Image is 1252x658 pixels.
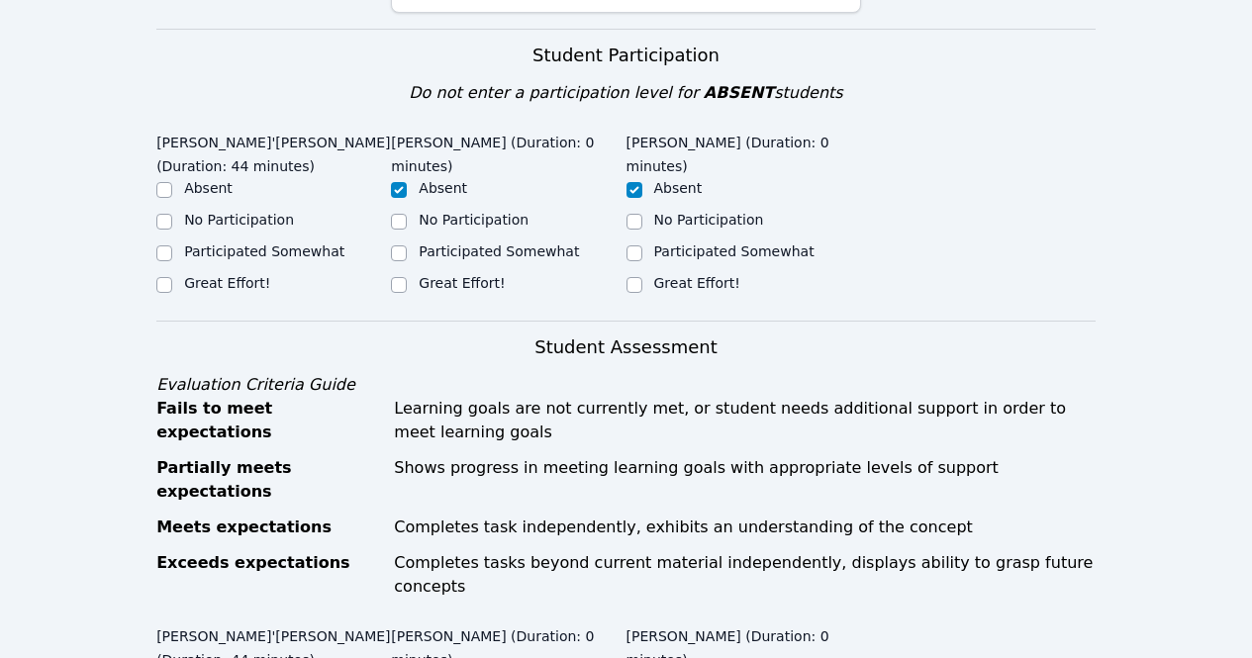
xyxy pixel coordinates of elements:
div: Completes tasks beyond current material independently, displays ability to grasp future concepts [394,551,1096,599]
label: Absent [419,180,467,196]
h3: Student Participation [156,42,1096,69]
legend: [PERSON_NAME]'[PERSON_NAME] (Duration: 44 minutes) [156,125,391,178]
label: Participated Somewhat [654,243,815,259]
h3: Student Assessment [156,333,1096,361]
label: No Participation [184,212,294,228]
label: Participated Somewhat [184,243,344,259]
legend: [PERSON_NAME] (Duration: 0 minutes) [626,125,861,178]
div: Completes task independently, exhibits an understanding of the concept [394,516,1096,539]
label: Absent [654,180,703,196]
div: Partially meets expectations [156,456,382,504]
div: Fails to meet expectations [156,397,382,444]
label: Great Effort! [184,275,270,291]
div: Exceeds expectations [156,551,382,599]
div: Do not enter a participation level for students [156,81,1096,105]
label: Absent [184,180,233,196]
label: No Participation [654,212,764,228]
label: No Participation [419,212,529,228]
div: Learning goals are not currently met, or student needs additional support in order to meet learni... [394,397,1096,444]
legend: [PERSON_NAME] (Duration: 0 minutes) [391,125,626,178]
div: Evaluation Criteria Guide [156,373,1096,397]
label: Great Effort! [419,275,505,291]
label: Participated Somewhat [419,243,579,259]
label: Great Effort! [654,275,740,291]
span: ABSENT [704,83,774,102]
div: Meets expectations [156,516,382,539]
div: Shows progress in meeting learning goals with appropriate levels of support [394,456,1096,504]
